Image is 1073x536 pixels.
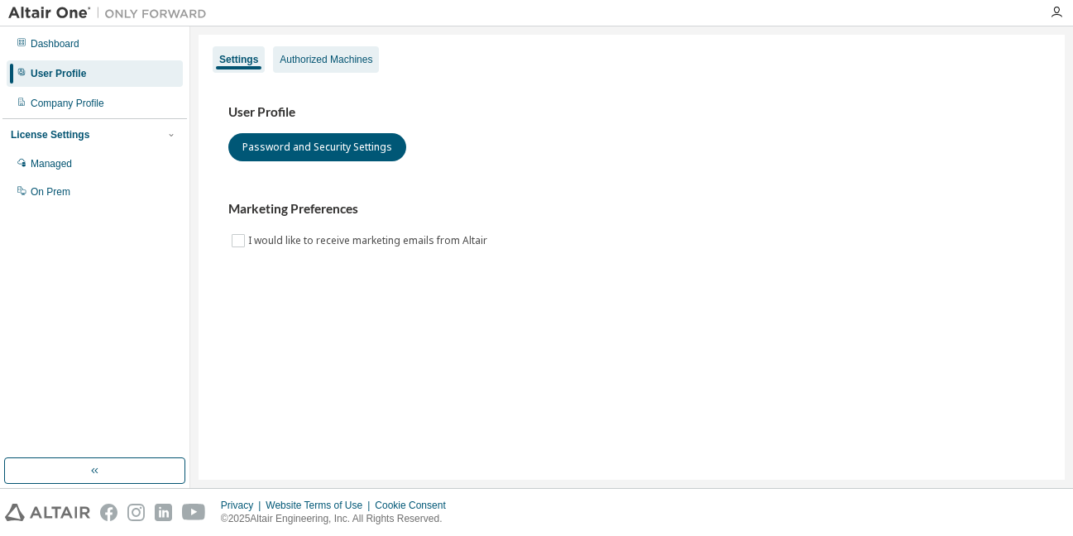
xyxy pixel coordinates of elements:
div: Cookie Consent [375,499,455,512]
img: facebook.svg [100,504,117,521]
div: User Profile [31,67,86,80]
div: On Prem [31,185,70,199]
label: I would like to receive marketing emails from Altair [248,231,491,251]
div: Dashboard [31,37,79,50]
img: youtube.svg [182,504,206,521]
div: Managed [31,157,72,170]
img: altair_logo.svg [5,504,90,521]
h3: Marketing Preferences [228,201,1035,218]
img: instagram.svg [127,504,145,521]
div: Authorized Machines [280,53,372,66]
button: Password and Security Settings [228,133,406,161]
div: Privacy [221,499,266,512]
h3: User Profile [228,104,1035,121]
div: Settings [219,53,258,66]
img: linkedin.svg [155,504,172,521]
img: Altair One [8,5,215,22]
div: License Settings [11,128,89,141]
div: Company Profile [31,97,104,110]
p: © 2025 Altair Engineering, Inc. All Rights Reserved. [221,512,456,526]
div: Website Terms of Use [266,499,375,512]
